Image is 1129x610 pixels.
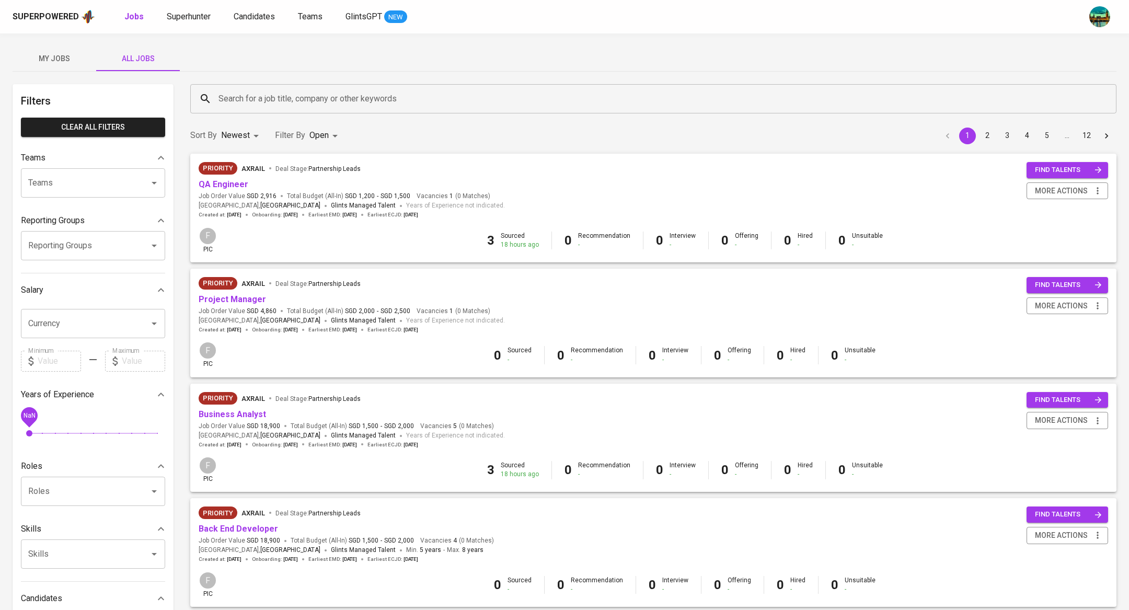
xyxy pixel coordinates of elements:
div: Offering [735,461,758,479]
b: 0 [714,578,721,592]
span: more actions [1035,529,1088,542]
h6: Filters [21,93,165,109]
span: [DATE] [283,211,298,218]
span: Partnership Leads [308,395,361,402]
span: Onboarding : [252,326,298,333]
span: [DATE] [283,326,298,333]
span: Created at : [199,326,241,333]
span: Created at : [199,441,241,448]
span: SGD 1,500 [349,536,378,545]
span: Years of Experience not indicated. [406,316,505,326]
p: Salary [21,284,43,296]
div: - [728,585,751,594]
b: 0 [656,463,663,477]
b: 0 [564,463,572,477]
span: [DATE] [404,326,418,333]
span: Earliest EMD : [308,441,357,448]
span: [GEOGRAPHIC_DATA] [260,316,320,326]
button: Open [147,176,162,190]
div: Unsuitable [845,576,875,594]
span: Total Budget (All-In) [287,192,410,201]
div: 18 hours ago [501,470,539,479]
span: NaN [23,411,35,419]
a: Back End Developer [199,524,278,534]
span: Earliest ECJD : [367,441,418,448]
button: more actions [1027,412,1108,429]
span: [DATE] [404,211,418,218]
span: more actions [1035,185,1088,198]
div: Sourced [508,576,532,594]
span: Deal Stage : [275,280,361,287]
div: Roles [21,456,165,477]
div: - [670,240,696,249]
b: 0 [784,233,791,248]
span: - [443,545,445,556]
span: Axrail [241,395,265,402]
div: F [199,456,217,475]
span: [GEOGRAPHIC_DATA] [260,545,320,556]
span: [GEOGRAPHIC_DATA] , [199,316,320,326]
div: Skills [21,519,165,539]
span: 1 [448,192,453,201]
div: Interview [670,232,696,249]
img: app logo [81,9,95,25]
a: Superhunter [167,10,213,24]
div: 18 hours ago [501,240,539,249]
b: 0 [649,578,656,592]
div: Sourced [501,232,539,249]
span: find talents [1035,394,1102,406]
span: [DATE] [283,441,298,448]
button: more actions [1027,527,1108,544]
div: Interview [662,576,688,594]
div: - [798,470,813,479]
span: 1 [448,307,453,316]
button: Go to page 5 [1039,128,1055,144]
div: - [728,355,751,364]
div: Open [309,126,341,145]
span: SGD 1,200 [345,192,375,201]
span: Glints Managed Talent [331,202,396,209]
button: Go to page 2 [979,128,996,144]
p: Skills [21,523,41,535]
span: Axrail [241,165,265,172]
span: Job Order Value [199,307,277,316]
a: Jobs [124,10,146,24]
div: pic [199,456,217,484]
span: SGD 2,000 [384,422,414,431]
button: page 1 [959,128,976,144]
div: - [852,240,883,249]
b: 0 [557,348,564,363]
b: 0 [656,233,663,248]
span: Job Order Value [199,422,280,431]
a: QA Engineer [199,179,248,189]
span: Years of Experience not indicated. [406,431,505,441]
div: Sourced [501,461,539,479]
span: Glints Managed Talent [331,546,396,554]
b: Jobs [124,11,144,21]
span: Total Budget (All-In) [287,307,410,316]
div: pic [199,571,217,599]
div: - [571,585,623,594]
span: Deal Stage : [275,165,361,172]
span: Created at : [199,556,241,563]
span: Max. [447,546,483,554]
b: 0 [838,463,846,477]
span: Vacancies ( 0 Matches ) [420,536,494,545]
button: Open [147,484,162,499]
span: Partnership Leads [308,165,361,172]
span: Axrail [241,280,265,287]
div: New Job received from Demand Team [199,507,237,519]
p: Newest [221,129,250,142]
span: [DATE] [404,556,418,563]
span: 8 years [462,546,483,554]
input: Value [38,351,81,372]
span: Earliest EMD : [308,326,357,333]
span: [GEOGRAPHIC_DATA] , [199,545,320,556]
b: 0 [557,578,564,592]
span: [GEOGRAPHIC_DATA] , [199,431,320,441]
span: Candidates [234,11,275,21]
b: 0 [649,348,656,363]
span: All Jobs [102,52,174,65]
div: - [670,470,696,479]
span: Priority [199,393,237,404]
